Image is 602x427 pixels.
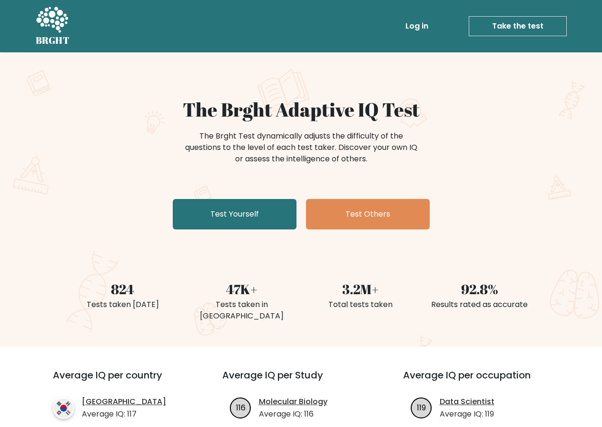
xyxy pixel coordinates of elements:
div: The Brght Test dynamically adjusts the difficulty of the questions to the level of each test take... [182,130,420,165]
h5: BRGHT [36,35,70,46]
h1: The Brght Adaptive IQ Test [69,98,533,121]
div: 92.8% [426,279,533,299]
a: Test Yourself [173,199,296,229]
text: 116 [236,402,245,413]
p: Average IQ: 119 [440,408,494,420]
p: Average IQ: 116 [259,408,327,420]
div: 824 [69,279,177,299]
img: country [53,397,74,419]
a: Test Others [306,199,430,229]
text: 119 [417,402,426,413]
div: Tests taken in [GEOGRAPHIC_DATA] [188,299,296,322]
h3: Average IQ per occupation [403,369,561,392]
a: Take the test [469,16,567,36]
div: Tests taken [DATE] [69,299,177,310]
h3: Average IQ per Study [222,369,380,392]
a: [GEOGRAPHIC_DATA] [82,396,166,407]
a: Molecular Biology [259,396,327,407]
a: Log in [402,17,432,36]
p: Average IQ: 117 [82,408,166,420]
h3: Average IQ per country [53,369,188,392]
a: BRGHT [36,4,70,49]
a: Data Scientist [440,396,494,407]
div: Results rated as accurate [426,299,533,310]
div: 47K+ [188,279,296,299]
div: Total tests taken [307,299,414,310]
div: 3.2M+ [307,279,414,299]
